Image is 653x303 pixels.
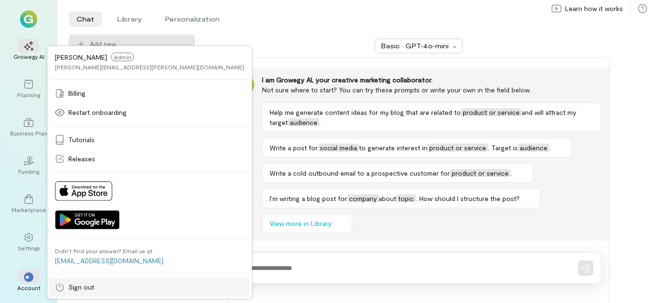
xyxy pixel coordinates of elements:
div: Basic · GPT‑4o‑mini [381,41,450,51]
div: Settings [18,244,40,252]
a: Sign out [49,278,250,297]
span: . [511,169,512,177]
span: audience [288,118,319,126]
div: Marketplace [11,206,46,213]
span: company [347,194,379,202]
span: Help me generate content ideas for my blog that are related to [270,108,461,116]
a: Planning [11,72,46,106]
span: I’m writing a blog post for [270,194,347,202]
span: topic [396,194,416,202]
span: . [319,118,321,126]
a: Restart onboarding [49,103,250,122]
button: Write a post forsocial mediato generate interest inproduct or service. Target isaudience. [262,138,572,157]
a: Releases [49,149,250,168]
div: Not sure where to start? You can try these prompts or write your own in the field below. [262,85,601,95]
div: Account [17,284,41,292]
a: Marketplace [11,187,46,221]
span: [PERSON_NAME] [55,53,107,61]
a: Tutorials [49,130,250,149]
a: Funding [11,148,46,183]
button: View more in Library [262,214,352,233]
span: Releases [68,154,95,164]
div: Didn’t find your answer? Email us at [55,247,152,255]
span: Write a post for [270,144,318,152]
span: product or service [461,108,522,116]
div: [PERSON_NAME][EMAIL_ADDRESS][PERSON_NAME][DOMAIN_NAME] [55,63,244,71]
div: Planning [17,91,40,99]
li: Personalization [157,11,227,27]
span: . [549,144,551,152]
span: Add new [90,39,116,49]
span: to generate interest in [359,144,427,152]
span: Admin [111,53,134,61]
span: Sign out [68,282,94,292]
button: Write a cold outbound email to a prospective customer forproduct or service. [262,163,533,183]
div: Growegy AI [13,53,44,60]
li: Chat [69,11,102,27]
span: View more in Library [270,219,331,228]
div: I am Growegy AI, your creative marketing collaborator. [262,75,601,85]
a: Billing [49,84,250,103]
a: Growegy AI [11,34,46,68]
span: audience [518,144,549,152]
span: Restart onboarding [68,108,127,117]
div: Funding [18,168,39,175]
a: Settings [11,225,46,259]
button: Help me generate content ideas for my blog that are related toproduct or serviceand will attract ... [262,102,601,132]
span: about [379,194,396,202]
li: Library [109,11,150,27]
span: product or service [450,169,511,177]
span: . Target is [488,144,518,152]
img: Download on App Store [55,181,112,201]
a: [EMAIL_ADDRESS][DOMAIN_NAME] [55,257,163,265]
img: Get it on Google Play [55,210,120,229]
span: social media [318,144,359,152]
span: Tutorials [68,135,95,145]
a: Business Plan [11,110,46,145]
span: Learn how it works [565,4,623,13]
span: Write a cold outbound email to a prospective customer for [270,169,450,177]
button: I’m writing a blog post forcompanyabouttopic. How should I structure the post? [262,189,541,208]
div: Business Plan [10,129,47,137]
span: Billing [68,89,86,98]
span: product or service [427,144,488,152]
span: . How should I structure the post? [416,194,520,202]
